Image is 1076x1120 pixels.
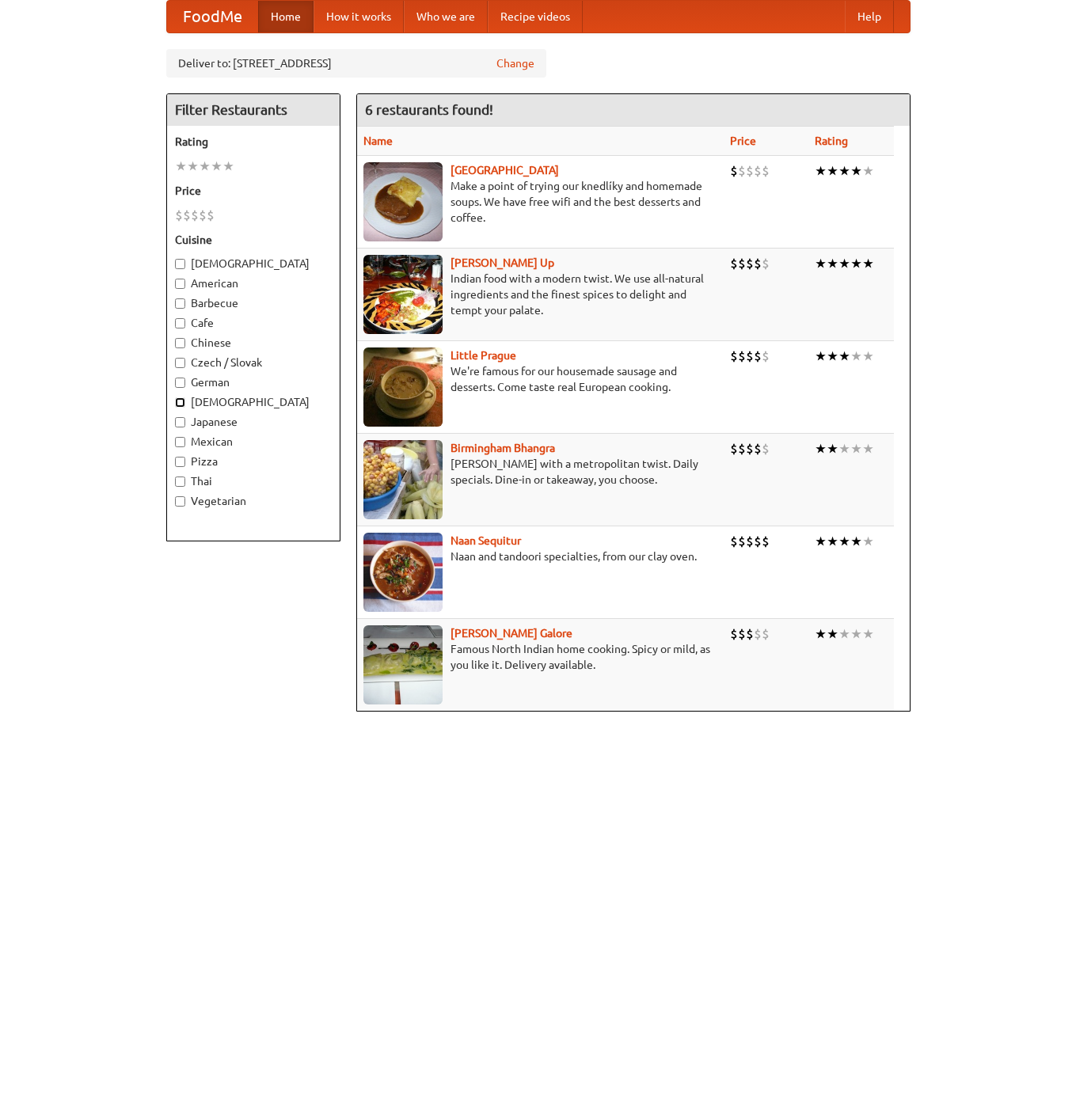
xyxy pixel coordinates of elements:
li: $ [730,625,738,643]
li: ★ [827,255,838,272]
li: ★ [815,533,827,550]
li: $ [207,207,215,224]
img: czechpoint.jpg [363,162,443,241]
li: ★ [850,440,862,457]
li: $ [754,440,762,457]
li: ★ [827,162,838,180]
li: ★ [850,533,862,550]
input: Thai [175,476,185,487]
li: ★ [815,440,827,457]
label: American [175,275,332,291]
label: Chinese [175,335,332,351]
li: $ [738,440,746,457]
p: Famous North Indian home cooking. Spicy or mild, as you like it. Delivery available. [363,641,718,673]
a: Rating [815,135,848,147]
h4: Filter Restaurants [167,94,340,126]
li: $ [746,625,754,643]
li: ★ [862,625,874,643]
h5: Cuisine [175,232,332,248]
li: $ [738,347,746,365]
li: $ [175,207,183,224]
li: $ [754,533,762,550]
a: [PERSON_NAME] Up [451,256,554,269]
p: Naan and tandoori specialties, from our clay oven. [363,549,718,564]
li: $ [738,533,746,550]
li: ★ [827,347,838,365]
img: naansequitur.jpg [363,533,443,612]
a: Help [845,1,894,32]
li: ★ [838,162,850,180]
ng-pluralize: 6 restaurants found! [365,102,493,117]
li: $ [730,533,738,550]
img: littleprague.jpg [363,347,443,427]
label: Vegetarian [175,493,332,509]
label: Cafe [175,315,332,331]
li: $ [754,255,762,272]
li: ★ [815,162,827,180]
li: $ [730,347,738,365]
p: Make a point of trying our knedlíky and homemade soups. We have free wifi and the best desserts a... [363,178,718,226]
input: Czech / Slovak [175,358,185,368]
li: $ [762,162,770,180]
li: $ [762,255,770,272]
input: Pizza [175,457,185,467]
input: Cafe [175,318,185,328]
input: Japanese [175,417,185,427]
input: Chinese [175,338,185,348]
label: Japanese [175,414,332,430]
li: ★ [850,625,862,643]
li: $ [746,440,754,457]
li: $ [746,533,754,550]
li: ★ [827,440,838,457]
li: ★ [827,625,838,643]
a: Change [496,55,534,71]
a: FoodMe [167,1,258,32]
h5: Price [175,183,332,199]
input: American [175,279,185,289]
li: ★ [838,533,850,550]
li: ★ [850,347,862,365]
li: ★ [815,347,827,365]
li: ★ [815,625,827,643]
li: $ [730,162,738,180]
li: ★ [838,347,850,365]
b: [PERSON_NAME] Galore [451,627,572,640]
li: ★ [175,158,187,175]
li: ★ [850,162,862,180]
li: $ [738,625,746,643]
a: Naan Sequitur [451,534,521,547]
label: Pizza [175,454,332,469]
li: $ [738,255,746,272]
li: ★ [827,533,838,550]
li: ★ [862,533,874,550]
p: Indian food with a modern twist. We use all-natural ingredients and the finest spices to delight ... [363,271,718,318]
li: ★ [838,440,850,457]
li: $ [746,162,754,180]
li: ★ [862,162,874,180]
input: [DEMOGRAPHIC_DATA] [175,259,185,269]
li: ★ [187,158,199,175]
label: Mexican [175,434,332,450]
label: [DEMOGRAPHIC_DATA] [175,394,332,410]
input: [DEMOGRAPHIC_DATA] [175,397,185,408]
input: Vegetarian [175,496,185,507]
li: ★ [815,255,827,272]
li: $ [754,162,762,180]
a: Who we are [404,1,488,32]
img: bhangra.jpg [363,440,443,519]
li: $ [754,347,762,365]
li: ★ [838,625,850,643]
img: currygalore.jpg [363,625,443,704]
label: German [175,374,332,390]
a: How it works [314,1,404,32]
label: Thai [175,473,332,489]
a: [GEOGRAPHIC_DATA] [451,164,559,177]
p: [PERSON_NAME] with a metropolitan twist. Daily specials. Dine-in or takeaway, you choose. [363,456,718,488]
li: $ [199,207,207,224]
input: Barbecue [175,298,185,309]
b: Little Prague [451,349,516,362]
a: Price [730,135,756,147]
li: $ [191,207,199,224]
li: $ [746,347,754,365]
